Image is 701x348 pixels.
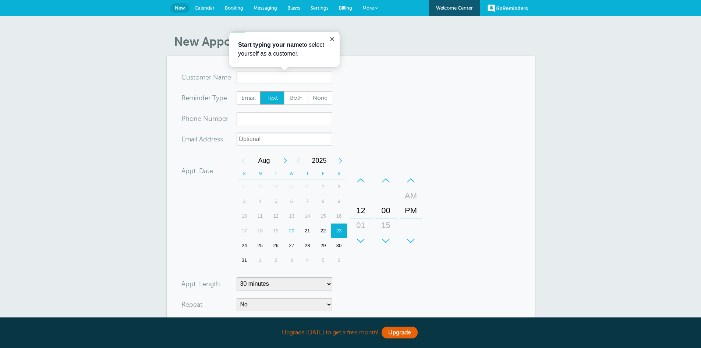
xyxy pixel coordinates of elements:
[331,168,347,179] th: S
[300,194,315,209] div: 7
[268,209,284,224] div: Tuesday, August 12
[181,136,194,143] span: Ema
[315,179,331,194] div: 1
[284,238,300,253] div: 27
[181,281,220,287] label: Appt. Length
[300,209,315,224] div: 14
[331,253,347,268] div: Saturday, September 6
[252,238,268,253] div: 25
[331,194,347,209] div: Saturday, August 9
[402,189,420,203] div: AM
[237,253,252,268] div: Sunday, August 31
[252,238,268,253] div: Monday, August 25
[225,5,243,11] span: Booking
[287,5,300,11] span: Blasts
[315,209,331,224] div: Friday, August 15
[237,179,252,194] div: 27
[300,253,315,268] div: Thursday, September 4
[300,224,315,238] div: Thursday, August 21
[181,95,227,101] label: Reminder Type
[237,238,252,253] div: Sunday, August 24
[268,253,284,268] div: 2
[315,209,331,224] div: 15
[268,194,284,209] div: Tuesday, August 5
[300,224,315,238] div: 21
[315,238,331,253] div: Friday, August 29
[268,209,284,224] div: 12
[339,5,352,11] span: Billing
[284,209,300,224] div: 13
[181,301,202,308] label: Repeat
[237,92,261,104] span: Email
[252,168,268,179] th: M
[377,233,395,247] div: 30
[193,74,218,81] span: tomer N
[331,179,347,194] div: Saturday, August 2
[300,179,315,194] div: 31
[362,5,374,11] span: More
[252,224,268,238] div: 18
[195,5,215,11] span: Calendar
[331,238,347,253] div: 30
[284,224,300,238] div: Today, Wednesday, August 20
[331,238,347,253] div: Saturday, August 30
[331,179,347,194] div: 2
[300,168,315,179] th: T
[315,253,331,268] div: Friday, September 5
[261,92,284,104] span: Text
[315,168,331,179] th: F
[268,253,284,268] div: Tuesday, September 2
[284,92,308,104] span: Both
[377,203,395,218] div: 00
[331,253,347,268] div: 6
[268,224,284,238] div: Tuesday, August 19
[181,71,237,84] div: ame
[315,224,331,238] div: Friday, August 22
[237,194,252,209] div: 3
[237,209,252,224] div: Sunday, August 10
[284,253,300,268] div: 3
[315,194,331,209] div: 8
[268,168,284,179] th: T
[315,179,331,194] div: Friday, August 1
[305,153,334,168] span: 2025
[229,32,340,67] iframe: tooltip
[237,238,252,253] div: 24
[167,325,535,341] div: Upgrade [DATE] to get a free month!
[194,136,211,143] span: il Add
[284,179,300,194] div: Wednesday, July 30
[268,179,284,194] div: Tuesday, July 29
[254,5,277,11] span: Messaging
[268,238,284,253] div: Tuesday, August 26
[300,194,315,209] div: Thursday, August 7
[250,153,279,168] span: August
[352,203,370,218] div: 12
[284,194,300,209] div: 6
[331,209,347,224] div: Saturday, August 16
[260,91,284,105] label: Text
[237,91,261,105] label: Email
[237,153,250,168] div: Previous Month
[268,238,284,253] div: 26
[352,218,370,233] div: 01
[252,179,268,194] div: 28
[300,179,315,194] div: Thursday, July 31
[174,35,535,49] h1: New Appointment
[252,209,268,224] div: Monday, August 11
[284,224,300,238] div: 20
[237,168,252,179] th: S
[300,238,315,253] div: Thursday, August 28
[300,253,315,268] div: 4
[237,253,252,268] div: 31
[308,91,332,105] label: None
[331,194,347,209] div: 9
[315,224,331,238] div: 22
[334,153,347,168] div: Next Year
[181,115,194,122] span: Pho
[268,194,284,209] div: 5
[284,194,300,209] div: Wednesday, August 6
[181,112,237,125] div: mber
